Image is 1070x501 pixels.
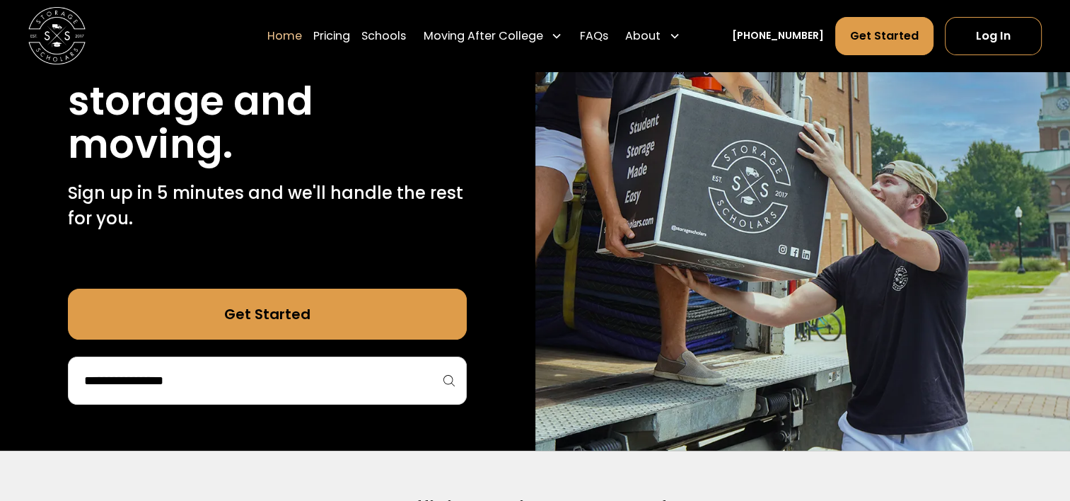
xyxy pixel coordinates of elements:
[423,27,542,44] div: Moving After College
[313,16,350,55] a: Pricing
[945,16,1042,54] a: Log In
[68,289,467,340] a: Get Started
[417,16,568,55] div: Moving After College
[28,7,86,64] img: Storage Scholars main logo
[267,16,302,55] a: Home
[731,28,823,43] a: [PHONE_NUMBER]
[68,180,467,231] p: Sign up in 5 minutes and we'll handle the rest for you.
[835,16,934,54] a: Get Started
[580,16,608,55] a: FAQs
[361,16,406,55] a: Schools
[620,16,686,55] div: About
[68,37,467,166] h1: Stress free student storage and moving.
[625,27,661,44] div: About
